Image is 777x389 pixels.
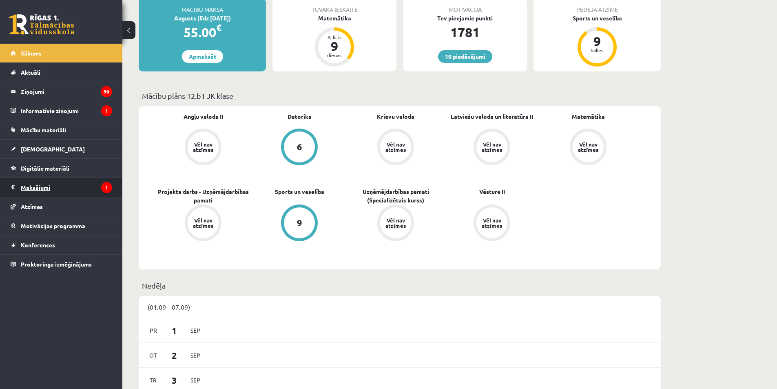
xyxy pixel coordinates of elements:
legend: Ziņojumi [21,82,112,101]
span: Mācību materiāli [21,126,66,133]
div: Matemātika [272,14,396,22]
a: Mācību materiāli [11,120,112,139]
span: [DEMOGRAPHIC_DATA] [21,145,85,153]
p: Nedēļa [142,280,657,291]
i: 1 [101,182,112,193]
a: Vēl nav atzīmes [348,205,444,243]
div: balles [585,48,609,53]
i: 1 [101,105,112,116]
span: Proktoringa izmēģinājums [21,260,92,268]
a: Vēl nav atzīmes [540,129,636,167]
a: [DEMOGRAPHIC_DATA] [11,140,112,158]
div: (01.09 - 07.09) [139,296,661,318]
div: Tev pieejamie punkti [403,14,527,22]
a: 6 [251,129,348,167]
i: 90 [101,86,112,97]
div: 6 [297,142,302,151]
div: Vēl nav atzīmes [192,218,215,228]
a: Matemātika Atlicis 9 dienas [272,14,396,68]
span: Pr [145,324,162,337]
a: Vēl nav atzīmes [155,205,251,243]
div: 9 [322,40,347,53]
span: Sep [187,374,204,387]
a: Angļu valoda II [184,112,223,121]
p: Mācību plāns 12.b1 JK klase [142,90,657,101]
span: 2 [162,349,187,362]
span: 3 [162,373,187,387]
span: Ot [145,349,162,362]
div: Vēl nav atzīmes [480,218,503,228]
span: 1 [162,324,187,337]
span: Sep [187,349,204,362]
div: Vēl nav atzīmes [384,218,407,228]
a: Krievu valoda [377,112,414,121]
a: Vēl nav atzīmes [444,205,540,243]
span: Konferences [21,241,55,249]
div: 9 [297,218,302,227]
div: 55.00 [139,22,266,42]
a: Konferences [11,236,112,254]
div: Atlicis [322,35,347,40]
a: Vēl nav atzīmes [444,129,540,167]
legend: Informatīvie ziņojumi [21,101,112,120]
div: Augusts (līdz [DATE]) [139,14,266,22]
span: Aktuāli [21,69,40,76]
div: Vēl nav atzīmes [577,142,600,152]
a: Projekta darbs - Uzņēmējdarbības pamati [155,187,251,205]
a: Uzņēmējdarbības pamati (Specializētais kurss) [348,187,444,205]
a: Vēsture II [479,187,505,196]
a: 9 [251,205,348,243]
div: dienas [322,53,347,58]
a: Aktuāli [11,63,112,82]
legend: Maksājumi [21,178,112,197]
a: Sports un veselība [275,187,324,196]
a: Rīgas 1. Tālmācības vidusskola [9,14,74,35]
span: Digitālie materiāli [21,164,69,172]
a: Sākums [11,44,112,62]
a: Datorika [288,112,312,121]
a: Informatīvie ziņojumi1 [11,101,112,120]
div: 1781 [403,22,527,42]
a: Apmaksāt [182,50,223,63]
div: 9 [585,35,609,48]
a: Ziņojumi90 [11,82,112,101]
a: Atzīmes [11,197,112,216]
a: Motivācijas programma [11,216,112,235]
a: Latviešu valoda un literatūra II [451,112,533,121]
a: Sports un veselība 9 balles [533,14,661,68]
a: Maksājumi1 [11,178,112,197]
span: Tr [145,374,162,387]
a: Proktoringa izmēģinājums [11,255,112,273]
span: Atzīmes [21,203,43,210]
div: Vēl nav atzīmes [192,142,215,152]
a: 10 piedāvājumi [438,50,492,63]
span: € [216,22,221,33]
span: Sākums [21,49,42,57]
a: Vēl nav atzīmes [155,129,251,167]
a: Digitālie materiāli [11,159,112,178]
a: Vēl nav atzīmes [348,129,444,167]
a: Matemātika [572,112,605,121]
div: Vēl nav atzīmes [480,142,503,152]
div: Vēl nav atzīmes [384,142,407,152]
span: Sep [187,324,204,337]
div: Sports un veselība [533,14,661,22]
span: Motivācijas programma [21,222,85,229]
